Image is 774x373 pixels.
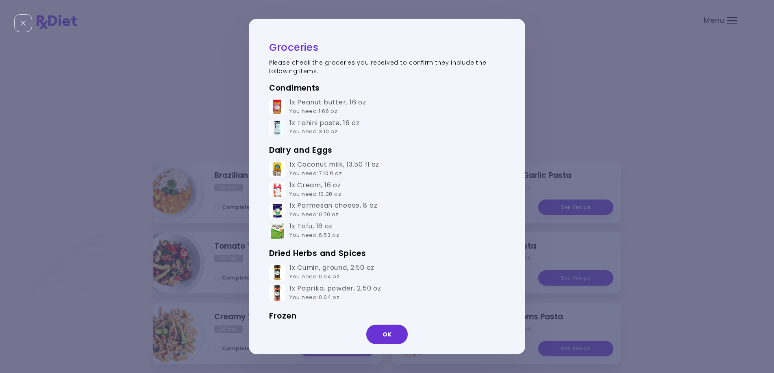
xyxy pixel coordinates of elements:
span: You need : 6.53 oz [289,231,339,239]
h3: Dairy and Eggs [269,144,505,157]
span: You need : 3.10 oz [289,128,338,135]
h3: Dried Herbs and Spices [269,247,505,260]
span: You need : 0.04 oz [289,273,340,280]
div: 1x Parmesan cheese , 8 oz [289,202,377,219]
p: Please check the groceries you received to confirm they include the following items. [269,59,505,76]
h3: Condiments [269,82,505,95]
div: 1x Paprika, powder , 2.50 oz [289,284,381,302]
div: 1x Coconut milk , 13.50 fl oz [289,160,379,178]
span: You need : 0.04 oz [289,293,340,301]
h3: Frozen [269,309,505,322]
div: 1x Cream , 16 oz [289,181,341,199]
h2: Groceries [269,41,505,54]
span: You need : 0.70 oz [289,210,339,218]
span: You need : 1.66 oz [289,107,338,115]
span: You need : 10.38 oz [289,190,341,197]
div: 1x Tofu , 16 oz [289,222,339,240]
div: Close [14,14,32,32]
button: OK [366,325,408,344]
div: 1x Tahini paste , 16 oz [289,119,360,137]
span: You need : 7.10 fl oz [289,169,342,177]
div: 1x Cumin, ground , 2.50 oz [289,264,374,281]
div: 1x Peanut butter , 16 oz [289,98,366,116]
